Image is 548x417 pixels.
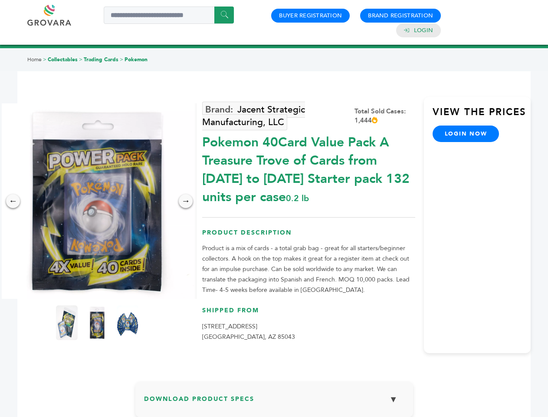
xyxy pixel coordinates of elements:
input: Search a product or brand... [104,7,234,24]
a: Brand Registration [368,12,433,20]
div: Total Sold Cases: 1,444 [354,107,415,125]
span: > [43,56,46,63]
img: Pokemon 40-Card Value Pack – A Treasure Trove of Cards from 1996 to 2024 - Starter pack! 132 unit... [86,305,108,340]
a: Trading Cards [84,56,118,63]
a: Collectables [48,56,78,63]
img: Pokemon 40-Card Value Pack – A Treasure Trove of Cards from 1996 to 2024 - Starter pack! 132 unit... [117,305,138,340]
a: Home [27,56,42,63]
img: Pokemon 40-Card Value Pack – A Treasure Trove of Cards from 1996 to 2024 - Starter pack! 132 unit... [56,305,78,340]
a: Pokemon [125,56,148,63]
div: ← [6,194,20,208]
a: Buyer Registration [279,12,342,20]
span: > [79,56,82,63]
a: login now [433,126,499,142]
p: [STREET_ADDRESS] [GEOGRAPHIC_DATA], AZ 85043 [202,321,415,342]
a: Login [414,26,433,34]
a: Jacent Strategic Manufacturing, LLC [202,102,305,130]
span: > [120,56,123,63]
button: ▼ [383,390,404,409]
p: Product is a mix of cards - a total grab bag - great for all starters/beginner collectors. A hook... [202,243,415,295]
span: 0.2 lb [286,192,309,204]
h3: Product Description [202,228,415,244]
div: Pokemon 40Card Value Pack A Treasure Trove of Cards from [DATE] to [DATE] Starter pack 132 units ... [202,129,415,206]
div: → [179,194,193,208]
h3: Download Product Specs [144,390,404,415]
h3: Shipped From [202,306,415,321]
h3: View the Prices [433,106,531,126]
